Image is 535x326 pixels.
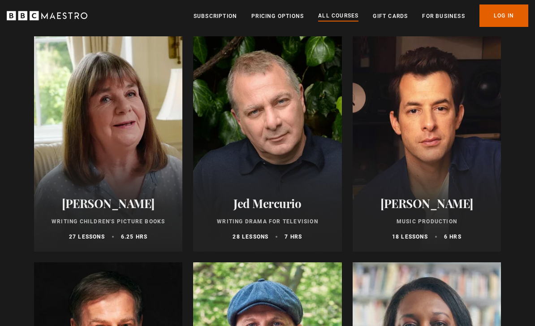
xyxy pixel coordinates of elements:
a: Pricing Options [251,12,304,21]
a: All Courses [318,11,358,21]
p: 7 hrs [285,233,302,241]
a: Log In [479,4,528,27]
a: Gift Cards [373,12,408,21]
p: Writing Children's Picture Books [45,217,172,226]
h2: [PERSON_NAME] [363,196,490,210]
p: 28 lessons [233,233,268,241]
a: [PERSON_NAME] Writing Children's Picture Books 27 lessons 6.25 hrs [34,36,182,252]
p: 27 lessons [69,233,105,241]
h2: [PERSON_NAME] [45,196,172,210]
p: Music Production [363,217,490,226]
a: [PERSON_NAME] Music Production 18 lessons 6 hrs [353,36,501,252]
p: 6.25 hrs [121,233,148,241]
nav: Primary [194,4,528,27]
a: Jed Mercurio Writing Drama for Television 28 lessons 7 hrs [193,36,341,252]
p: 6 hrs [444,233,462,241]
p: Writing Drama for Television [204,217,331,226]
p: 18 lessons [392,233,428,241]
h2: Jed Mercurio [204,196,331,210]
a: For business [422,12,465,21]
svg: BBC Maestro [7,9,87,22]
a: Subscription [194,12,237,21]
